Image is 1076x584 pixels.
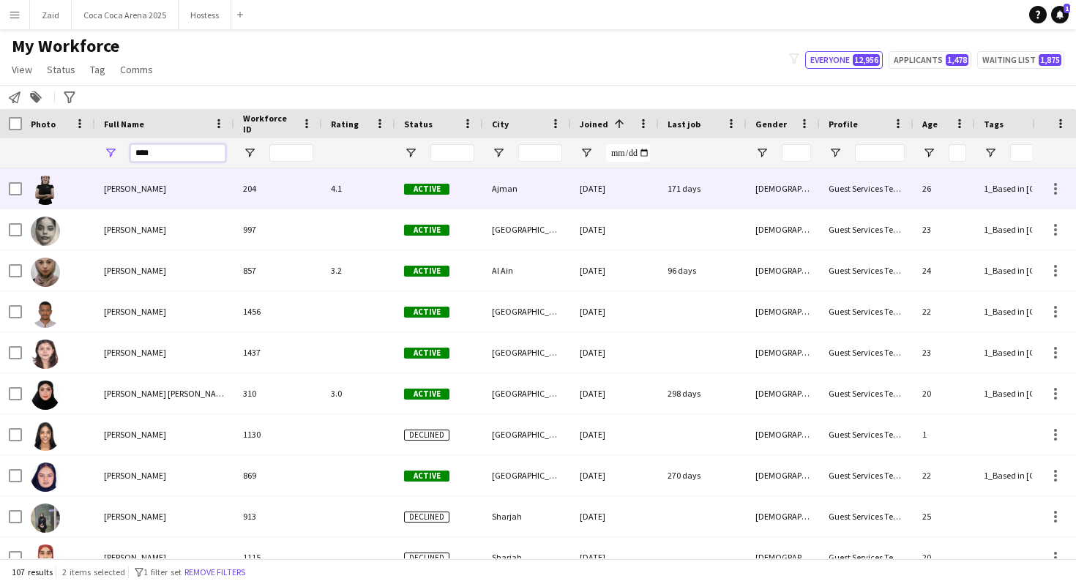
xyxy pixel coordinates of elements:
[31,544,60,574] img: Marwa Aziz
[483,496,571,536] div: Sharjah
[104,347,166,358] span: [PERSON_NAME]
[518,144,562,162] input: City Filter Input
[322,250,395,291] div: 3.2
[975,168,1063,209] div: 1_Based in [GEOGRAPHIC_DATA]/[GEOGRAPHIC_DATA]/[GEOGRAPHIC_DATA], 2_English Level = 3/3 Excellent...
[922,119,938,130] span: Age
[404,307,449,318] span: Active
[1051,6,1069,23] a: 1
[747,332,820,373] div: [DEMOGRAPHIC_DATA]
[483,373,571,413] div: [GEOGRAPHIC_DATA]
[104,388,230,399] span: [PERSON_NAME] [PERSON_NAME]
[922,146,935,160] button: Open Filter Menu
[61,89,78,106] app-action-btn: Advanced filters
[914,332,975,373] div: 23
[104,306,166,317] span: [PERSON_NAME]
[404,184,449,195] span: Active
[483,414,571,454] div: [GEOGRAPHIC_DATA]
[483,291,571,332] div: [GEOGRAPHIC_DATA]
[404,348,449,359] span: Active
[31,299,60,328] img: Ibrahim Marwan
[975,332,1063,373] div: 1_Based in [GEOGRAPHIC_DATA]/[GEOGRAPHIC_DATA]/Ajman, 2_English Level = 2/3 Good
[659,373,747,413] div: 298 days
[820,209,914,250] div: Guest Services Team
[104,470,166,481] span: [PERSON_NAME]
[430,144,474,162] input: Status Filter Input
[30,1,72,29] button: Zaid
[31,503,60,533] img: ‪Marwa Atieh‬‏
[6,89,23,106] app-action-btn: Notify workforce
[62,566,125,577] span: 2 items selected
[104,183,166,194] span: [PERSON_NAME]
[571,373,659,413] div: [DATE]
[1064,4,1070,13] span: 1
[820,291,914,332] div: Guest Services Team
[104,511,166,522] span: ‪[PERSON_NAME]‬‏
[659,168,747,209] div: 171 days
[483,168,571,209] div: Ajman
[571,332,659,373] div: [DATE]
[404,512,449,523] span: Declined
[492,119,509,130] span: City
[984,119,1004,130] span: Tags
[404,225,449,236] span: Active
[483,455,571,495] div: [GEOGRAPHIC_DATA]
[243,113,296,135] span: Workforce ID
[747,496,820,536] div: [DEMOGRAPHIC_DATA]
[72,1,179,29] button: Coca Coca Arena 2025
[829,146,842,160] button: Open Filter Menu
[31,463,60,492] img: Marwa Ahmed
[782,144,811,162] input: Gender Filter Input
[404,119,433,130] span: Status
[659,250,747,291] div: 96 days
[234,496,322,536] div: 913
[820,496,914,536] div: Guest Services Team
[234,209,322,250] div: 997
[914,209,975,250] div: 23
[31,258,60,287] img: Arwa Salah
[104,265,166,276] span: [PERSON_NAME]
[234,250,322,291] div: 857
[404,471,449,482] span: Active
[404,146,417,160] button: Open Filter Menu
[853,54,880,66] span: 12,956
[820,332,914,373] div: Guest Services Team
[234,414,322,454] div: 1130
[322,373,395,413] div: 3.0
[483,537,571,577] div: Sharjah
[668,119,700,130] span: Last job
[483,209,571,250] div: [GEOGRAPHIC_DATA]
[492,146,505,160] button: Open Filter Menu
[404,266,449,277] span: Active
[606,144,650,162] input: Joined Filter Input
[1010,144,1054,162] input: Tags Filter Input
[571,414,659,454] div: [DATE]
[331,119,359,130] span: Rating
[659,455,747,495] div: 270 days
[47,63,75,76] span: Status
[179,1,231,29] button: Hostess
[571,209,659,250] div: [DATE]
[234,537,322,577] div: 1115
[31,176,60,205] img: Arwa Alchoumari
[404,430,449,441] span: Declined
[120,63,153,76] span: Comms
[747,168,820,209] div: [DEMOGRAPHIC_DATA]
[975,455,1063,495] div: 1_Based in [GEOGRAPHIC_DATA], 2_English Level = 2/3 Good , [GEOGRAPHIC_DATA]
[820,414,914,454] div: Guest Services Team
[243,146,256,160] button: Open Filter Menu
[975,250,1063,291] div: 1_Based in [GEOGRAPHIC_DATA], 2_English Level = 2/3 Good , 4_Etihad Arena
[31,340,60,369] img: Khushi Kesharwani
[404,553,449,564] span: Declined
[747,250,820,291] div: [DEMOGRAPHIC_DATA]
[571,496,659,536] div: [DATE]
[820,455,914,495] div: Guest Services Team
[747,209,820,250] div: [DEMOGRAPHIC_DATA]
[6,60,38,79] a: View
[914,373,975,413] div: 20
[580,119,608,130] span: Joined
[104,224,166,235] span: [PERSON_NAME]
[914,291,975,332] div: 22
[84,60,111,79] a: Tag
[747,455,820,495] div: [DEMOGRAPHIC_DATA]
[829,119,858,130] span: Profile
